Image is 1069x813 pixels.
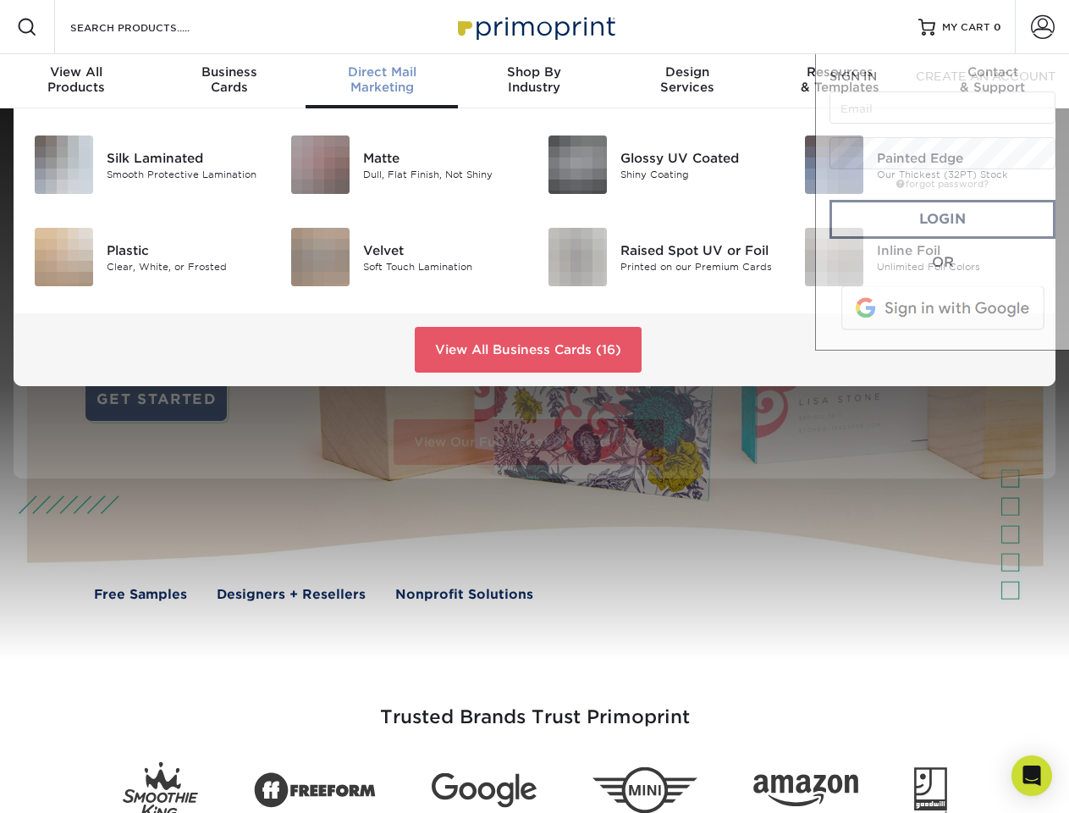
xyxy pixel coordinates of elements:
[306,54,458,108] a: Direct MailMarketing
[829,252,1055,273] div: OR
[107,241,265,259] div: Plastic
[753,775,858,807] img: Amazon
[611,64,763,95] div: Services
[363,148,521,167] div: Matte
[548,135,607,194] img: Glossy UV Coated Business Cards
[152,54,305,108] a: BusinessCards
[40,666,1030,749] h3: Trusted Brands Trust Primoprint
[152,64,305,95] div: Cards
[804,221,1035,293] a: Inline Foil Business Cards Inline Foil Unlimited Foil Colors
[291,228,350,286] img: Velvet Business Cards
[611,64,763,80] span: Design
[916,69,1055,83] span: CREATE AN ACCOUNT
[763,64,916,80] span: Resources
[548,228,607,286] img: Raised Spot UV or Foil Business Cards
[829,91,1055,124] input: Email
[458,64,610,95] div: Industry
[548,129,779,201] a: Glossy UV Coated Business Cards Glossy UV Coated Shiny Coating
[763,64,916,95] div: & Templates
[35,135,93,194] img: Silk Laminated Business Cards
[450,8,620,45] img: Primoprint
[107,167,265,181] div: Smooth Protective Lamination
[896,179,989,190] a: forgot password?
[548,221,779,293] a: Raised Spot UV or Foil Business Cards Raised Spot UV or Foil Printed on our Premium Cards
[69,17,234,37] input: SEARCH PRODUCTS.....
[620,148,779,167] div: Glossy UV Coated
[804,129,1035,201] a: Painted Edge Business Cards Painted Edge Our Thickest (32PT) Stock
[620,167,779,181] div: Shiny Coating
[1011,755,1052,796] div: Open Intercom Messenger
[620,259,779,274] div: Printed on our Premium Cards
[34,221,265,293] a: Plastic Business Cards Plastic Clear, White, or Frosted
[415,327,642,373] a: View All Business Cards (16)
[805,228,863,286] img: Inline Foil Business Cards
[620,241,779,259] div: Raised Spot UV or Foil
[290,129,521,201] a: Matte Business Cards Matte Dull, Flat Finish, Not Shiny
[914,767,947,813] img: Goodwill
[34,129,265,201] a: Silk Laminated Business Cards Silk Laminated Smooth Protective Lamination
[107,259,265,274] div: Clear, White, or Frosted
[994,21,1001,33] span: 0
[152,64,305,80] span: Business
[107,148,265,167] div: Silk Laminated
[291,135,350,194] img: Matte Business Cards
[942,20,990,35] span: MY CART
[363,241,521,259] div: Velvet
[290,221,521,293] a: Velvet Business Cards Velvet Soft Touch Lamination
[35,228,93,286] img: Plastic Business Cards
[829,200,1055,239] a: Login
[363,167,521,181] div: Dull, Flat Finish, Not Shiny
[363,259,521,274] div: Soft Touch Lamination
[394,419,664,465] a: View Our Full List of Products (28)
[763,54,916,108] a: Resources& Templates
[805,135,863,194] img: Painted Edge Business Cards
[306,64,458,95] div: Marketing
[458,64,610,80] span: Shop By
[611,54,763,108] a: DesignServices
[458,54,610,108] a: Shop ByIndustry
[829,69,877,83] span: SIGN IN
[306,64,458,80] span: Direct Mail
[432,773,537,808] img: Google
